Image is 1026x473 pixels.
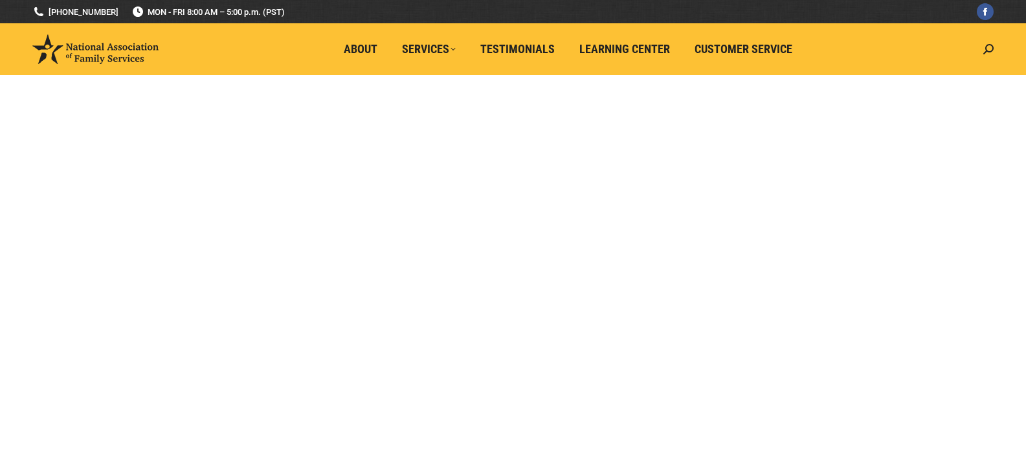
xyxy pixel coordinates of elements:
span: About [344,42,377,56]
span: Learning Center [579,42,670,56]
a: [PHONE_NUMBER] [32,6,118,18]
img: National Association of Family Services [32,34,159,64]
a: Customer Service [686,37,801,61]
span: MON - FRI 8:00 AM – 5:00 p.m. (PST) [131,6,285,18]
a: Learning Center [570,37,679,61]
span: Customer Service [695,42,792,56]
a: Testimonials [471,37,564,61]
a: Facebook page opens in new window [977,3,994,20]
span: Testimonials [480,42,555,56]
span: Services [402,42,456,56]
a: About [335,37,386,61]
